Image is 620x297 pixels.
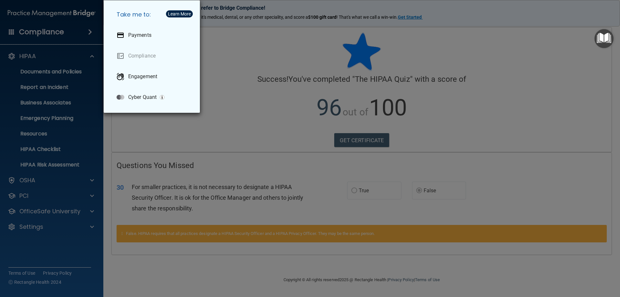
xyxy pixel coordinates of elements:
[166,10,193,17] button: Learn More
[128,32,151,38] p: Payments
[111,88,195,106] a: Cyber Quant
[128,73,157,80] p: Engagement
[111,5,195,24] h5: Take me to:
[168,12,191,16] div: Learn More
[594,29,614,48] button: Open Resource Center
[111,47,195,65] a: Compliance
[111,26,195,44] a: Payments
[111,68,195,86] a: Engagement
[128,94,157,101] p: Cyber Quant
